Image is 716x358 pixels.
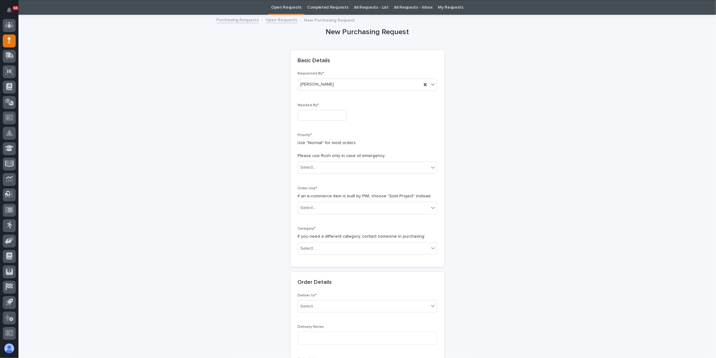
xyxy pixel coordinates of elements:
[298,58,330,64] h2: Basic Details
[217,16,259,23] a: Purchasing Requests
[271,0,302,15] a: Open Requests
[298,227,316,231] span: Category
[298,279,332,286] h2: Order Details
[8,7,16,17] div: Notifications68
[14,6,18,10] p: 68
[298,140,437,159] p: Use "Normal" for most orders. Please use Rush only in case of emergency.
[266,16,298,23] a: Open Requests
[438,0,463,15] a: My Requests
[3,342,16,355] button: users-avatar
[290,28,444,37] h1: New Purchasing Request
[298,187,318,190] span: Order Use
[301,164,316,171] div: Select...
[298,233,437,240] p: if you need a different category, contact someone in purchasing
[298,325,324,329] span: Delivery Notes
[301,81,334,88] span: [PERSON_NAME]
[354,0,388,15] a: All Requests - List
[301,245,316,252] div: Select...
[304,16,355,23] p: New Purchasing Request
[298,193,437,199] p: if an e-commerce item is built by PWI, choose "Sold Project" instead
[307,0,348,15] a: Completed Requests
[298,133,312,137] span: Priority
[301,205,316,211] div: Select...
[298,72,324,75] span: Requested By
[3,4,16,17] button: Notifications
[394,0,433,15] a: All Requests - Inbox
[298,294,317,297] span: Deliver to
[301,303,316,310] div: Select...
[298,103,319,107] span: Needed By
